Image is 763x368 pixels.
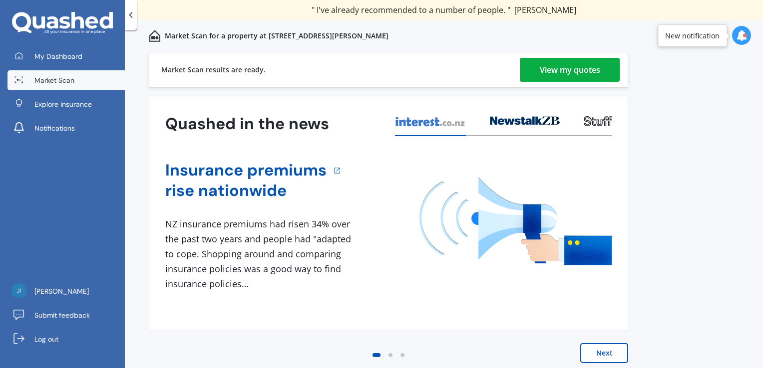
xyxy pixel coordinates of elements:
[165,181,327,201] a: rise nationwide
[34,286,89,296] span: [PERSON_NAME]
[7,94,125,114] a: Explore insurance
[34,310,90,320] span: Submit feedback
[7,118,125,138] a: Notifications
[520,58,620,82] a: View my quotes
[165,217,355,291] div: NZ insurance premiums had risen 34% over the past two years and people had "adapted to cope. Shop...
[7,46,125,66] a: My Dashboard
[7,70,125,90] a: Market Scan
[161,52,266,87] div: Market Scan results are ready.
[165,160,327,181] a: Insurance premiums
[149,30,161,42] img: home-and-contents.b802091223b8502ef2dd.svg
[34,99,92,109] span: Explore insurance
[165,31,388,41] p: Market Scan for a property at [STREET_ADDRESS][PERSON_NAME]
[419,177,612,265] img: media image
[34,334,58,344] span: Log out
[34,51,82,61] span: My Dashboard
[34,123,75,133] span: Notifications
[34,75,74,85] span: Market Scan
[665,30,720,40] div: New notification
[580,343,628,363] button: Next
[7,305,125,325] a: Submit feedback
[165,114,329,134] h3: Quashed in the news
[540,58,600,82] div: View my quotes
[11,283,26,298] img: acac8c750010592c034ef72d77df9f4c
[7,329,125,349] a: Log out
[7,281,125,301] a: [PERSON_NAME]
